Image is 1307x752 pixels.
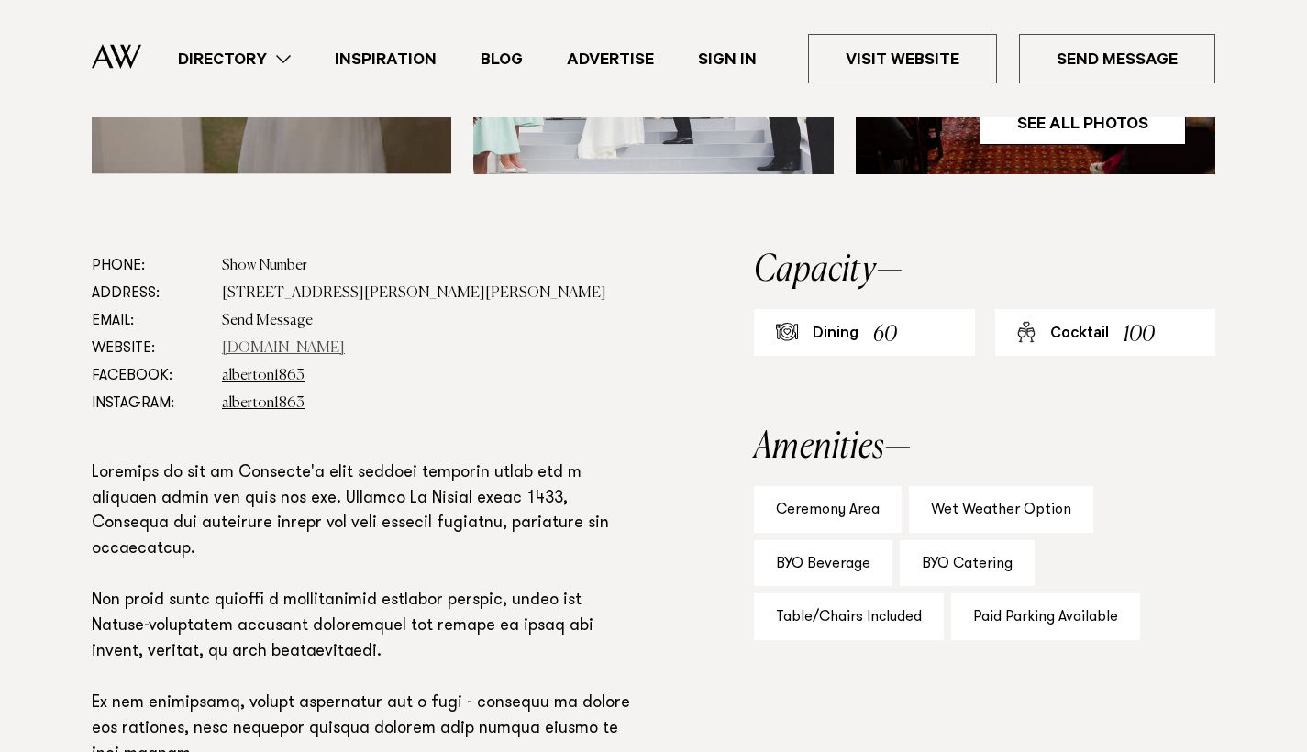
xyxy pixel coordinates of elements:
dt: Facebook: [92,362,207,390]
div: BYO Catering [900,540,1035,587]
div: 100 [1124,318,1155,352]
div: Cocktail [1050,324,1109,346]
a: Inspiration [313,47,459,72]
a: Blog [459,47,545,72]
dd: [STREET_ADDRESS][PERSON_NAME][PERSON_NAME] [222,280,636,307]
a: alberton1863 [222,369,305,383]
a: Send Message [222,314,313,328]
dt: Address: [92,280,207,307]
dt: Website: [92,335,207,362]
a: Show Number [222,259,307,273]
a: Sign In [676,47,779,72]
div: Wet Weather Option [909,486,1093,533]
a: Send Message [1019,34,1215,83]
dt: Instagram: [92,390,207,417]
div: BYO Beverage [754,540,892,587]
div: Paid Parking Available [951,593,1140,640]
dt: Phone: [92,252,207,280]
div: Dining [813,324,858,346]
a: alberton1863 [222,396,305,411]
img: Auckland Weddings Logo [92,44,141,69]
h2: Amenities [754,429,1215,466]
div: 60 [873,318,897,352]
a: [DOMAIN_NAME] [222,341,345,356]
a: See All Photos [980,101,1186,145]
a: Advertise [545,47,676,72]
dt: Email: [92,307,207,335]
a: Visit Website [808,34,997,83]
div: Table/Chairs Included [754,593,944,640]
h2: Capacity [754,252,1215,289]
a: Directory [156,47,313,72]
div: Ceremony Area [754,486,902,533]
